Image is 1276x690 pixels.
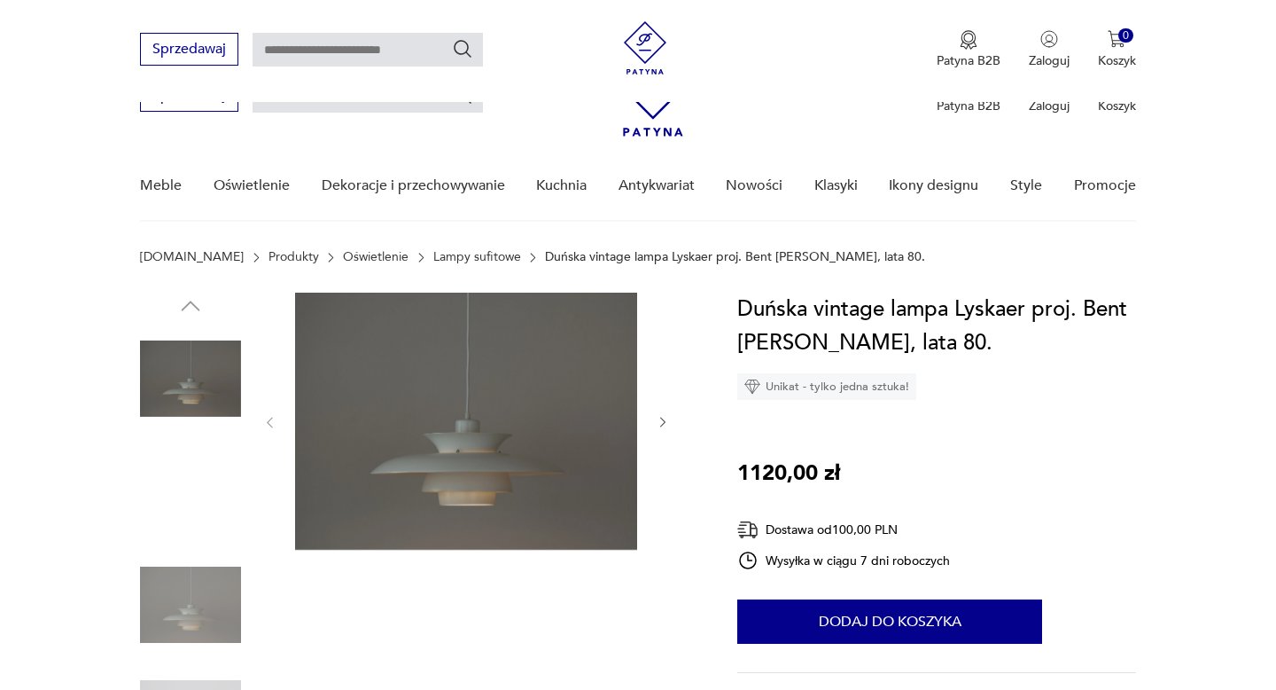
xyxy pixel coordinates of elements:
[452,38,473,59] button: Szukaj
[140,90,238,103] a: Sprzedawaj
[1108,30,1125,48] img: Ikona koszyka
[737,519,950,541] div: Dostawa od 100,00 PLN
[937,30,1000,69] a: Ikona medaluPatyna B2B
[140,152,182,220] a: Meble
[814,152,858,220] a: Klasyki
[737,600,1042,644] button: Dodaj do koszyka
[214,152,290,220] a: Oświetlenie
[295,293,637,550] img: Zdjęcie produktu Duńska vintage lampa Lyskaer proj. Bent Nordsted, lata 80.
[1098,98,1136,114] p: Koszyk
[140,554,241,655] img: Zdjęcie produktu Duńska vintage lampa Lyskaer proj. Bent Nordsted, lata 80.
[744,379,760,395] img: Ikona diamentu
[1029,30,1070,69] button: Zaloguj
[889,152,978,220] a: Ikony designu
[1029,52,1070,69] p: Zaloguj
[1010,152,1042,220] a: Style
[1098,30,1136,69] button: 0Koszyk
[140,328,241,429] img: Zdjęcie produktu Duńska vintage lampa Lyskaer proj. Bent Nordsted, lata 80.
[1098,52,1136,69] p: Koszyk
[140,44,238,57] a: Sprzedawaj
[140,250,244,264] a: [DOMAIN_NAME]
[140,442,241,543] img: Zdjęcie produktu Duńska vintage lampa Lyskaer proj. Bent Nordsted, lata 80.
[737,550,950,571] div: Wysyłka w ciągu 7 dni roboczych
[545,250,925,264] p: Duńska vintage lampa Lyskaer proj. Bent [PERSON_NAME], lata 80.
[619,152,695,220] a: Antykwariat
[937,52,1000,69] p: Patyna B2B
[322,152,505,220] a: Dekoracje i przechowywanie
[737,519,759,541] img: Ikona dostawy
[737,293,1135,360] h1: Duńska vintage lampa Lyskaer proj. Bent [PERSON_NAME], lata 80.
[619,21,672,74] img: Patyna - sklep z meblami i dekoracjami vintage
[726,152,782,220] a: Nowości
[737,457,840,490] p: 1120,00 zł
[1074,152,1136,220] a: Promocje
[937,30,1000,69] button: Patyna B2B
[737,373,916,400] div: Unikat - tylko jedna sztuka!
[343,250,408,264] a: Oświetlenie
[268,250,319,264] a: Produkty
[1118,28,1133,43] div: 0
[140,33,238,66] button: Sprzedawaj
[433,250,521,264] a: Lampy sufitowe
[1040,30,1058,48] img: Ikonka użytkownika
[1029,98,1070,114] p: Zaloguj
[960,30,977,50] img: Ikona medalu
[536,152,587,220] a: Kuchnia
[937,98,1000,114] p: Patyna B2B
